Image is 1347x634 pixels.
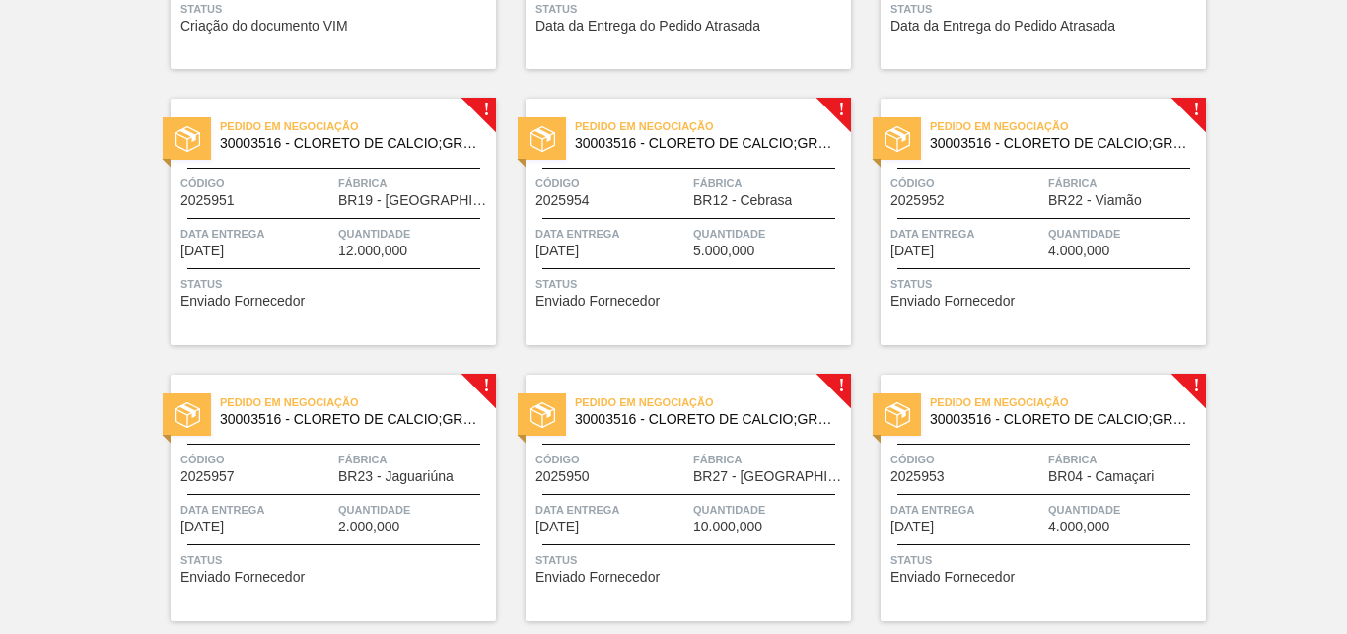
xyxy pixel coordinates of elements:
span: 30003516 - CLORETO DE CALCIO;GRANULADO;75% [220,412,480,427]
span: BR22 - Viamão [1048,193,1142,208]
span: 2025951 [180,193,235,208]
span: 2025953 [890,469,945,484]
span: 25/09/2025 [180,520,224,534]
span: Status [890,550,1201,570]
span: Código [535,174,688,193]
span: Fábrica [338,450,491,469]
span: Quantidade [1048,500,1201,520]
span: Data da Entrega do Pedido Atrasada [890,19,1115,34]
span: 2025952 [890,193,945,208]
span: 2025954 [535,193,590,208]
span: Pedido em Negociação [220,116,496,136]
span: Quantidade [338,224,491,244]
span: Quantidade [693,500,846,520]
span: Enviado Fornecedor [180,570,305,585]
span: Pedido em Negociação [575,116,851,136]
span: 10.000,000 [693,520,762,534]
a: !statusPedido em Negociação30003516 - CLORETO DE CALCIO;GRANULADO;75%Código2025952FábricaBR22 - V... [851,99,1206,345]
span: Status [180,274,491,294]
span: 30003516 - CLORETO DE CALCIO;GRANULADO;75% [575,136,835,151]
span: Pedido em Negociação [930,116,1206,136]
span: Data entrega [890,500,1043,520]
span: Fábrica [693,450,846,469]
span: Quantidade [1048,224,1201,244]
span: 2025957 [180,469,235,484]
span: Data entrega [890,224,1043,244]
span: Status [535,274,846,294]
span: Status [535,550,846,570]
span: Enviado Fornecedor [180,294,305,309]
span: Pedido em Negociação [930,392,1206,412]
span: 4.000,000 [1048,244,1109,258]
span: BR19 - Nova Rio [338,193,491,208]
span: Enviado Fornecedor [890,294,1015,309]
span: Fábrica [693,174,846,193]
span: 30003516 - CLORETO DE CALCIO;GRANULADO;75% [930,136,1190,151]
span: Fábrica [338,174,491,193]
span: 22/09/2025 [890,244,934,258]
span: Código [180,174,333,193]
span: Código [180,450,333,469]
span: Fábrica [1048,174,1201,193]
a: !statusPedido em Negociação30003516 - CLORETO DE CALCIO;GRANULADO;75%Código2025954FábricaBR12 - C... [496,99,851,345]
span: Código [890,174,1043,193]
span: Data da Entrega do Pedido Atrasada [535,19,760,34]
img: status [530,126,555,152]
span: Data entrega [180,500,333,520]
span: Data entrega [535,500,688,520]
span: Fábrica [1048,450,1201,469]
img: status [885,402,910,428]
span: 2025950 [535,469,590,484]
span: 30003516 - CLORETO DE CALCIO;GRANULADO;75% [220,136,480,151]
span: Data entrega [180,224,333,244]
span: Enviado Fornecedor [535,570,660,585]
span: Código [890,450,1043,469]
span: 19/09/2025 [180,244,224,258]
img: status [530,402,555,428]
span: 5.000,000 [693,244,754,258]
img: status [175,126,200,152]
span: BR27 - Nova Minas [693,469,846,484]
img: status [175,402,200,428]
span: 2.000,000 [338,520,399,534]
span: Quantidade [338,500,491,520]
span: 25/09/2025 [535,520,579,534]
span: 4.000,000 [1048,520,1109,534]
span: Quantidade [693,224,846,244]
span: 30003516 - CLORETO DE CALCIO;GRANULADO;75% [930,412,1190,427]
a: !statusPedido em Negociação30003516 - CLORETO DE CALCIO;GRANULADO;75%Código2025953FábricaBR04 - C... [851,375,1206,621]
span: BR04 - Camaçari [1048,469,1154,484]
span: Enviado Fornecedor [890,570,1015,585]
span: Criação do documento VIM [180,19,348,34]
a: !statusPedido em Negociação30003516 - CLORETO DE CALCIO;GRANULADO;75%Código2025951FábricaBR19 - [... [141,99,496,345]
span: Enviado Fornecedor [535,294,660,309]
span: 30003516 - CLORETO DE CALCIO;GRANULADO;75% [575,412,835,427]
span: 12.000,000 [338,244,407,258]
span: 22/09/2025 [535,244,579,258]
a: !statusPedido em Negociação30003516 - CLORETO DE CALCIO;GRANULADO;75%Código2025950FábricaBR27 - [... [496,375,851,621]
a: !statusPedido em Negociação30003516 - CLORETO DE CALCIO;GRANULADO;75%Código2025957FábricaBR23 - J... [141,375,496,621]
span: Pedido em Negociação [220,392,496,412]
span: Código [535,450,688,469]
span: Status [180,550,491,570]
span: BR12 - Cebrasa [693,193,792,208]
img: status [885,126,910,152]
span: 29/09/2025 [890,520,934,534]
span: Status [890,274,1201,294]
span: Data entrega [535,224,688,244]
span: Pedido em Negociação [575,392,851,412]
span: BR23 - Jaguariúna [338,469,454,484]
